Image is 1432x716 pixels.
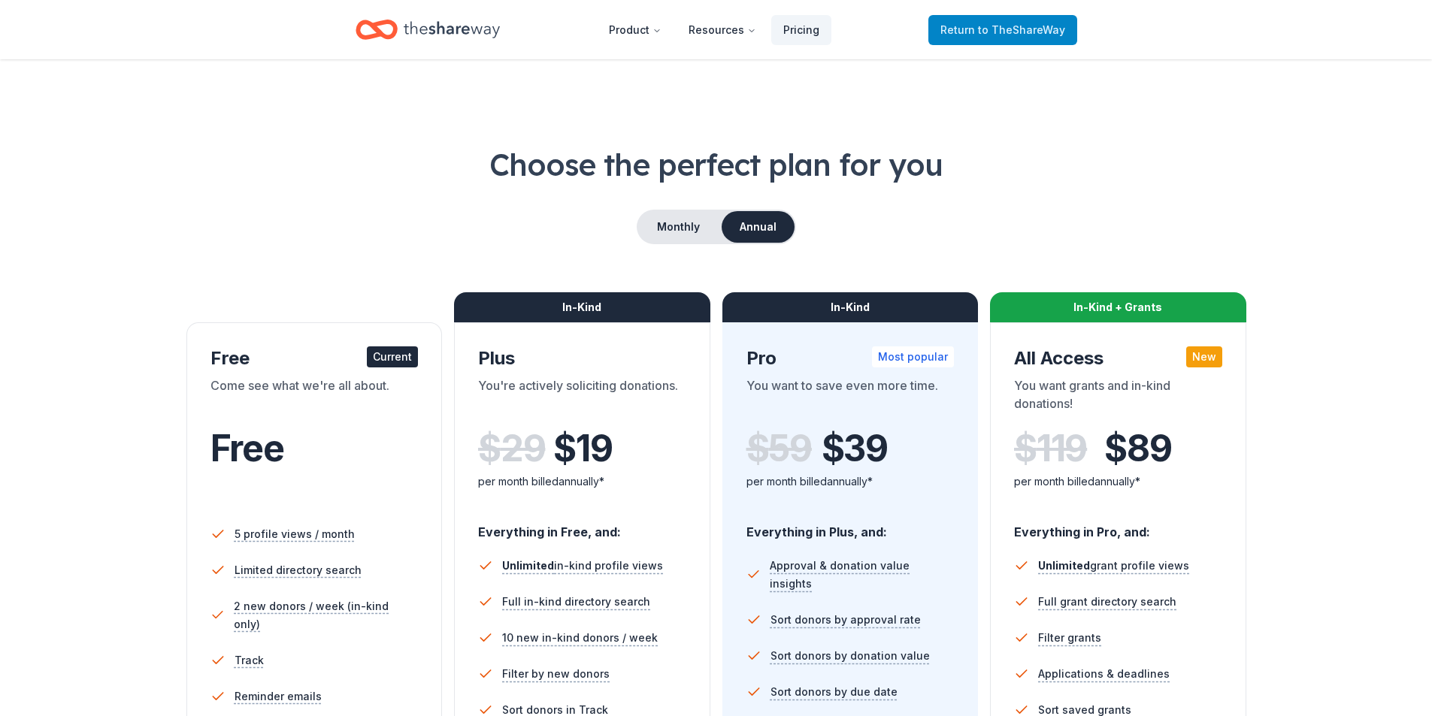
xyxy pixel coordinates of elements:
[478,510,686,542] div: Everything in Free, and:
[990,292,1246,322] div: In-Kind + Grants
[502,629,658,647] span: 10 new in-kind donors / week
[210,376,419,418] div: Come see what we're all about.
[235,687,322,705] span: Reminder emails
[1014,346,1222,370] div: All Access
[722,211,795,243] button: Annual
[502,665,610,683] span: Filter by new donors
[1014,510,1222,542] div: Everything in Pro, and:
[235,525,355,543] span: 5 profile views / month
[478,473,686,491] div: per month billed annually*
[746,510,955,542] div: Everything in Plus, and:
[978,23,1065,36] span: to TheShareWay
[234,597,418,633] span: 2 new donors / week (in-kind only)
[770,683,898,701] span: Sort donors by due date
[553,427,612,470] span: $ 19
[210,426,284,470] span: Free
[502,593,650,611] span: Full in-kind directory search
[770,557,954,593] span: Approval & donation value insights
[502,559,554,572] span: Unlimited
[928,15,1077,45] a: Returnto TheShareWay
[1104,427,1171,470] span: $ 89
[478,376,686,418] div: You're actively soliciting donations.
[722,292,979,322] div: In-Kind
[1186,346,1222,367] div: New
[478,346,686,370] div: Plus
[1038,593,1176,611] span: Full grant directory search
[454,292,710,322] div: In-Kind
[822,427,888,470] span: $ 39
[746,346,955,370] div: Pro
[235,561,362,579] span: Limited directory search
[771,15,831,45] a: Pricing
[770,647,930,665] span: Sort donors by donation value
[746,376,955,418] div: You want to save even more time.
[677,15,768,45] button: Resources
[1038,665,1170,683] span: Applications & deadlines
[1014,376,1222,418] div: You want grants and in-kind donations!
[1038,629,1101,647] span: Filter grants
[367,346,418,367] div: Current
[60,144,1372,186] h1: Choose the perfect plan for you
[638,211,719,243] button: Monthly
[872,346,954,367] div: Most popular
[210,346,419,370] div: Free
[770,611,921,629] span: Sort donors by approval rate
[356,12,500,47] a: Home
[940,21,1065,39] span: Return
[235,651,264,669] span: Track
[1014,473,1222,491] div: per month billed annually*
[1038,559,1090,572] span: Unlimited
[1038,559,1189,572] span: grant profile views
[597,12,831,47] nav: Main
[597,15,674,45] button: Product
[502,559,663,572] span: in-kind profile views
[746,473,955,491] div: per month billed annually*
